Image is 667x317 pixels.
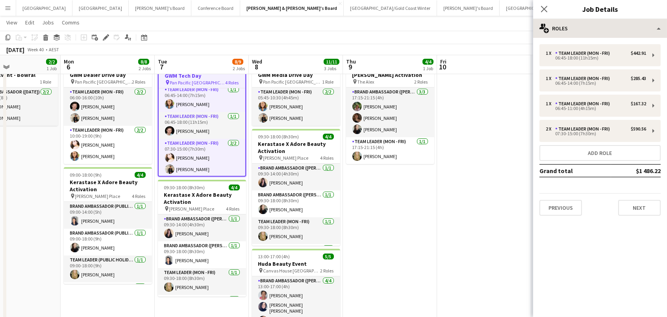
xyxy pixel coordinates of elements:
[252,190,340,217] app-card-role: Brand Ambassador ([PERSON_NAME])1/109:30-18:00 (8h30m)[PERSON_NAME]
[631,101,646,106] div: $167.32
[64,58,74,65] span: Mon
[72,0,129,16] button: [GEOGRAPHIC_DATA]
[169,206,215,212] span: [PERSON_NAME] Place
[252,164,340,190] app-card-role: Brand Ambassador ([PERSON_NAME])1/109:30-14:00 (4h30m)[PERSON_NAME]
[631,50,646,56] div: $442.91
[158,180,246,296] app-job-card: 09:30-18:00 (8h30m)4/4Kerastase X Adore Beauty Activation [PERSON_NAME] Place4 RolesBrand Ambassa...
[6,46,24,54] div: [DATE]
[346,58,356,65] span: Thu
[158,58,167,65] span: Tue
[240,0,344,16] button: [PERSON_NAME] & [PERSON_NAME]'s Board
[252,217,340,244] app-card-role: Team Leader (Mon - Fri)1/109:30-18:00 (8h30m)[PERSON_NAME]
[533,4,667,14] h3: Job Details
[40,79,52,85] span: 1 Role
[164,185,205,190] span: 09:30-18:00 (8h30m)
[138,59,149,65] span: 8/8
[437,0,500,16] button: [PERSON_NAME]'s Board
[63,62,74,71] span: 6
[252,140,340,155] h3: Kerastase X Adore Beauty Activation
[159,72,245,79] h3: GWM Tech Day
[555,50,613,56] div: Team Leader (Mon - Fri)
[3,17,20,28] a: View
[64,167,152,284] app-job-card: 09:00-18:00 (9h)4/4Kerastase X Adore Beauty Activation [PERSON_NAME] Place4 RolesBrand Ambassador...
[64,229,152,255] app-card-role: Brand Ambassador (Public Holiday)1/109:00-18:00 (9h)[PERSON_NAME]
[25,19,34,26] span: Edit
[546,76,555,81] div: 1 x
[62,19,80,26] span: Comms
[555,76,613,81] div: Team Leader (Mon - Fri)
[251,62,262,71] span: 8
[158,268,246,295] app-card-role: Team Leader (Mon - Fri)1/109:30-18:00 (8h30m)[PERSON_NAME]
[226,80,239,86] span: 4 Roles
[346,88,434,137] app-card-role: Brand Ambassador ([PERSON_NAME])3/317:15-21:15 (4h)[PERSON_NAME][PERSON_NAME][PERSON_NAME]
[64,179,152,193] h3: Kerastase X Adore Beauty Activation
[49,47,59,52] div: AEST
[252,260,340,267] h3: Huda Beauty Event
[46,65,57,71] div: 1 Job
[322,79,334,85] span: 1 Role
[233,65,245,71] div: 2 Jobs
[533,19,667,38] div: Roles
[324,65,339,71] div: 3 Jobs
[158,241,246,268] app-card-role: Brand Ambassador ([PERSON_NAME])1/109:30-18:00 (8h30m)[PERSON_NAME]
[70,172,102,178] span: 09:00-18:00 (9h)
[252,71,340,78] h3: GWM Media Drive Day
[129,0,191,16] button: [PERSON_NAME]'s Board
[158,214,246,241] app-card-role: Brand Ambassador ([PERSON_NAME])1/109:30-14:00 (4h30m)[PERSON_NAME]
[346,60,434,164] app-job-card: 17:15-21:15 (4h)4/4[PERSON_NAME] Activation The Alex2 RolesBrand Ambassador ([PERSON_NAME])3/317:...
[252,60,340,126] app-job-card: 05:45-10:30 (4h45m)2/2GWM Media Drive Day Pan Pacific [GEOGRAPHIC_DATA]1 RoleTeam Leader (Mon - F...
[422,59,434,65] span: 4/4
[423,65,433,71] div: 1 Job
[252,88,340,126] app-card-role: Team Leader (Mon - Fri)2/205:45-10:30 (4h45m)[PERSON_NAME][PERSON_NAME]
[157,62,167,71] span: 7
[59,17,83,28] a: Comms
[252,129,340,246] app-job-card: 09:30-18:00 (8h30m)4/4Kerastase X Adore Beauty Activation [PERSON_NAME] Place4 RolesBrand Ambassa...
[324,59,339,65] span: 11/11
[546,81,646,85] div: 06:45-14:00 (7h15m)
[346,137,434,164] app-card-role: Team Leader (Mon - Fri)1/117:15-21:15 (4h)[PERSON_NAME]
[546,101,555,106] div: 1 x
[321,155,334,161] span: 4 Roles
[631,126,646,132] div: $590.56
[64,126,152,164] app-card-role: Team Leader (Mon - Fri)2/210:00-19:00 (9h)[PERSON_NAME][PERSON_NAME]
[64,255,152,282] app-card-role: Team Leader (Public Holiday)1/109:00-18:00 (9h)[PERSON_NAME]
[546,56,646,60] div: 06:45-18:00 (11h15m)
[232,59,243,65] span: 8/9
[546,126,555,132] div: 2 x
[258,254,290,259] span: 13:00-17:00 (4h)
[539,145,661,161] button: Add role
[158,60,246,177] app-job-card: 06:45-18:00 (11h15m)4/5GWM Tech Day Pan Pacific [GEOGRAPHIC_DATA]4 RolesTeam Leader (Mon - Fri)6A...
[321,268,334,274] span: 2 Roles
[229,185,240,190] span: 4/4
[135,172,146,178] span: 4/4
[64,282,152,309] app-card-role: Brand Ambassador (Public Holiday)1/1
[539,200,582,216] button: Previous
[75,193,120,199] span: [PERSON_NAME] Place
[440,58,447,65] span: Fri
[252,58,262,65] span: Wed
[252,244,340,271] app-card-role: Brand Ambassador ([PERSON_NAME])1/1
[555,101,613,106] div: Team Leader (Mon - Fri)
[64,202,152,229] app-card-role: Brand Ambassador (Public Holiday)1/109:00-14:00 (5h)[PERSON_NAME]
[16,0,72,16] button: [GEOGRAPHIC_DATA]
[415,79,428,85] span: 2 Roles
[358,79,374,85] span: The Alex
[64,71,152,78] h3: GWM Dealer Drive Day
[546,50,555,56] div: 1 x
[226,206,240,212] span: 4 Roles
[263,268,321,274] span: Canvas House [GEOGRAPHIC_DATA]
[631,76,646,81] div: $285.43
[159,85,245,112] app-card-role: Team Leader (Mon - Fri)1/106:45-14:00 (7h15m)[PERSON_NAME]
[170,80,226,86] span: Pan Pacific [GEOGRAPHIC_DATA]
[6,19,17,26] span: View
[546,106,646,110] div: 06:45-11:00 (4h15m)
[344,0,437,16] button: [GEOGRAPHIC_DATA]/Gold Coast Winter
[500,0,601,16] button: [GEOGRAPHIC_DATA]/[GEOGRAPHIC_DATA]
[258,134,299,140] span: 09:30-18:00 (8h30m)
[26,47,46,52] span: Week 40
